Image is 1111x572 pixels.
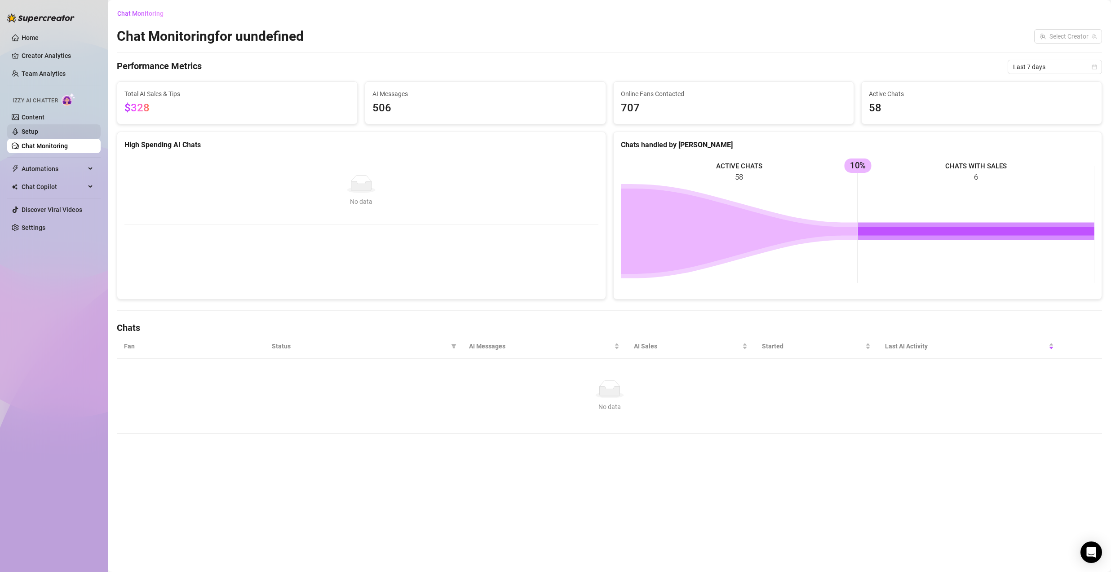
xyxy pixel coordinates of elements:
button: Chat Monitoring [117,6,171,21]
span: 506 [372,100,598,117]
div: Chats handled by [PERSON_NAME] [621,139,1095,150]
span: Last AI Activity [885,341,1047,351]
h2: Chat Monitoring for uundefined [117,28,304,45]
span: calendar [1092,64,1097,70]
span: team [1092,34,1097,39]
span: AI Sales [634,341,740,351]
img: AI Chatter [62,93,75,106]
span: Total AI Sales & Tips [124,89,350,99]
span: Status [272,341,447,351]
span: Online Fans Contacted [621,89,846,99]
th: Fan [117,334,265,359]
div: High Spending AI Chats [124,139,598,150]
a: Creator Analytics [22,48,93,63]
th: Started [755,334,878,359]
img: logo-BBDzfeDw.svg [7,13,75,22]
div: No data [128,402,1091,412]
div: No data [133,197,589,207]
span: filter [451,343,456,349]
span: Active Chats [869,89,1094,99]
span: Izzy AI Chatter [13,97,58,105]
span: AI Messages [469,341,613,351]
div: Open Intercom Messenger [1080,541,1102,563]
span: filter [449,339,458,353]
span: Automations [22,162,85,176]
h4: Performance Metrics [117,60,202,74]
th: AI Sales [627,334,755,359]
img: Chat Copilot [12,184,18,190]
h4: Chats [117,321,1102,334]
th: Last AI Activity [878,334,1061,359]
a: Setup [22,128,38,135]
span: AI Messages [372,89,598,99]
span: Chat Copilot [22,180,85,194]
a: Content [22,114,44,121]
a: Settings [22,224,45,231]
span: Started [762,341,863,351]
a: Chat Monitoring [22,142,68,150]
span: Last 7 days [1013,60,1097,74]
span: thunderbolt [12,165,19,172]
span: $328 [124,101,150,114]
th: AI Messages [462,334,627,359]
a: Discover Viral Videos [22,206,82,213]
span: 707 [621,100,846,117]
span: Chat Monitoring [117,10,164,17]
a: Team Analytics [22,70,66,77]
a: Home [22,34,39,41]
span: 58 [869,100,1094,117]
